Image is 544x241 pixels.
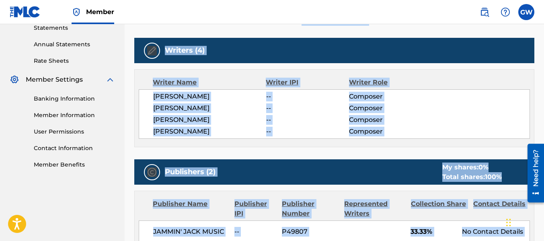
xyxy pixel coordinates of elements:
[72,7,81,17] img: Top Rightsholder
[349,103,424,113] span: Composer
[153,227,228,237] span: JAMMIN' JACK MUSIC
[485,173,502,181] span: 100 %
[153,199,228,218] div: Publisher Name
[147,46,157,56] img: Writers
[266,127,349,136] span: --
[153,78,266,87] div: Writer Name
[504,202,544,241] iframe: Chat Widget
[349,78,425,87] div: Writer Role
[349,115,424,125] span: Composer
[266,103,349,113] span: --
[26,75,83,84] span: Member Settings
[165,167,216,177] h5: Publishers (2)
[153,92,266,101] span: [PERSON_NAME]
[34,95,115,103] a: Banking Information
[506,210,511,235] div: Drag
[266,78,349,87] div: Writer IPI
[411,199,468,218] div: Collection Share
[153,127,266,136] span: [PERSON_NAME]
[10,6,41,18] img: MLC Logo
[34,40,115,49] a: Annual Statements
[344,199,404,218] div: Represented Writers
[442,163,502,172] div: My shares:
[34,111,115,119] a: Member Information
[153,115,266,125] span: [PERSON_NAME]
[266,92,349,101] span: --
[501,7,510,17] img: help
[34,24,115,32] a: Statements
[473,199,530,218] div: Contact Details
[10,75,19,84] img: Member Settings
[476,4,493,20] a: Public Search
[147,167,157,177] img: Publishers
[478,163,489,171] span: 0 %
[165,46,205,55] h5: Writers (4)
[234,199,276,218] div: Publisher IPI
[411,227,456,237] span: 33.33%
[266,115,349,125] span: --
[282,227,338,237] span: P49807
[349,92,424,101] span: Composer
[153,103,266,113] span: [PERSON_NAME]
[34,161,115,169] a: Member Benefits
[234,227,276,237] span: --
[497,4,513,20] div: Help
[480,7,489,17] img: search
[105,75,115,84] img: expand
[34,128,115,136] a: User Permissions
[462,227,530,237] div: No Contact Details
[349,127,424,136] span: Composer
[521,141,544,206] iframe: Resource Center
[442,172,502,182] div: Total shares:
[86,7,114,16] span: Member
[518,4,534,20] div: User Menu
[282,199,339,218] div: Publisher Number
[34,144,115,152] a: Contact Information
[34,57,115,65] a: Rate Sheets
